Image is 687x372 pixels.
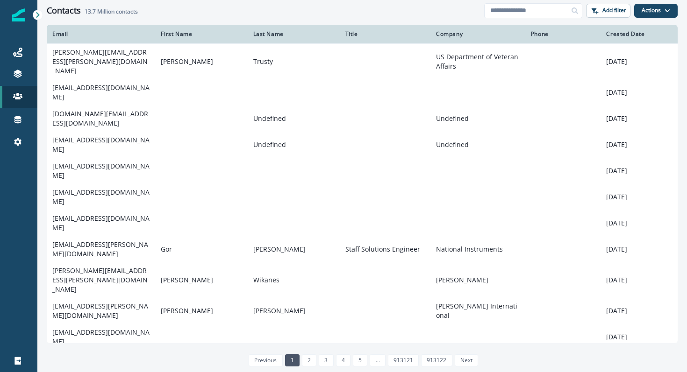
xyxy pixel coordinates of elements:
[47,298,155,324] td: [EMAIL_ADDRESS][PERSON_NAME][DOMAIN_NAME]
[47,262,678,298] a: [PERSON_NAME][EMAIL_ADDRESS][PERSON_NAME][DOMAIN_NAME][PERSON_NAME]Wikanes[PERSON_NAME][DATE]
[302,354,316,366] a: Page 2
[353,354,367,366] a: Page 5
[606,30,672,38] div: Created Date
[47,43,155,79] td: [PERSON_NAME][EMAIL_ADDRESS][PERSON_NAME][DOMAIN_NAME]
[606,166,672,175] p: [DATE]
[253,30,334,38] div: Last Name
[531,30,595,38] div: Phone
[606,57,672,66] p: [DATE]
[248,43,340,79] td: Trusty
[319,354,333,366] a: Page 3
[606,306,672,316] p: [DATE]
[47,79,678,105] a: [EMAIL_ADDRESS][DOMAIN_NAME][DATE]
[606,88,672,97] p: [DATE]
[421,354,452,366] a: Page 913122
[606,275,672,285] p: [DATE]
[47,43,678,79] a: [PERSON_NAME][EMAIL_ADDRESS][PERSON_NAME][DOMAIN_NAME][PERSON_NAME]TrustyUS Department of Veteran...
[47,236,678,262] a: [EMAIL_ADDRESS][PERSON_NAME][DOMAIN_NAME]Gor[PERSON_NAME]Staff Solutions EngineerNational Instrum...
[388,354,419,366] a: Page 913121
[248,236,340,262] td: [PERSON_NAME]
[47,324,155,350] td: [EMAIL_ADDRESS][DOMAIN_NAME]
[336,354,351,366] a: Page 4
[47,6,81,16] h1: Contacts
[47,105,155,132] td: [DOMAIN_NAME][EMAIL_ADDRESS][DOMAIN_NAME]
[47,132,678,158] a: [EMAIL_ADDRESS][DOMAIN_NAME]UndefinedUndefined[DATE]
[47,236,155,262] td: [EMAIL_ADDRESS][PERSON_NAME][DOMAIN_NAME]
[47,132,155,158] td: [EMAIL_ADDRESS][DOMAIN_NAME]
[430,105,525,132] td: Undefined
[586,4,630,18] button: Add filter
[47,184,155,210] td: [EMAIL_ADDRESS][DOMAIN_NAME]
[606,332,672,342] p: [DATE]
[52,30,150,38] div: Email
[47,262,155,298] td: [PERSON_NAME][EMAIL_ADDRESS][PERSON_NAME][DOMAIN_NAME]
[430,236,525,262] td: National Instruments
[430,43,525,79] td: US Department of Veteran Affairs
[430,132,525,158] td: Undefined
[606,218,672,228] p: [DATE]
[47,298,678,324] a: [EMAIL_ADDRESS][PERSON_NAME][DOMAIN_NAME][PERSON_NAME][PERSON_NAME][PERSON_NAME] International[DATE]
[455,354,478,366] a: Next page
[345,30,425,38] div: Title
[85,7,114,15] span: 13.7 Million
[248,262,340,298] td: Wikanes
[248,105,340,132] td: Undefined
[47,210,155,236] td: [EMAIL_ADDRESS][DOMAIN_NAME]
[370,354,385,366] a: Jump forward
[436,30,520,38] div: Company
[47,184,678,210] a: [EMAIL_ADDRESS][DOMAIN_NAME][DATE]
[246,354,478,366] ul: Pagination
[634,4,678,18] button: Actions
[606,192,672,202] p: [DATE]
[606,114,672,123] p: [DATE]
[248,132,340,158] td: Undefined
[606,140,672,149] p: [DATE]
[430,298,525,324] td: [PERSON_NAME] International
[285,354,300,366] a: Page 1 is your current page
[47,105,678,132] a: [DOMAIN_NAME][EMAIL_ADDRESS][DOMAIN_NAME]UndefinedUndefined[DATE]
[602,7,626,14] p: Add filter
[155,262,247,298] td: [PERSON_NAME]
[155,298,247,324] td: [PERSON_NAME]
[155,236,247,262] td: Gor
[47,158,678,184] a: [EMAIL_ADDRESS][DOMAIN_NAME][DATE]
[47,79,155,105] td: [EMAIL_ADDRESS][DOMAIN_NAME]
[430,262,525,298] td: [PERSON_NAME]
[12,8,25,21] img: Inflection
[345,245,425,254] p: Staff Solutions Engineer
[161,30,242,38] div: First Name
[47,210,678,236] a: [EMAIL_ADDRESS][DOMAIN_NAME][DATE]
[606,245,672,254] p: [DATE]
[47,324,678,350] a: [EMAIL_ADDRESS][DOMAIN_NAME][DATE]
[85,8,138,15] h2: contacts
[248,298,340,324] td: [PERSON_NAME]
[155,43,247,79] td: [PERSON_NAME]
[47,158,155,184] td: [EMAIL_ADDRESS][DOMAIN_NAME]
